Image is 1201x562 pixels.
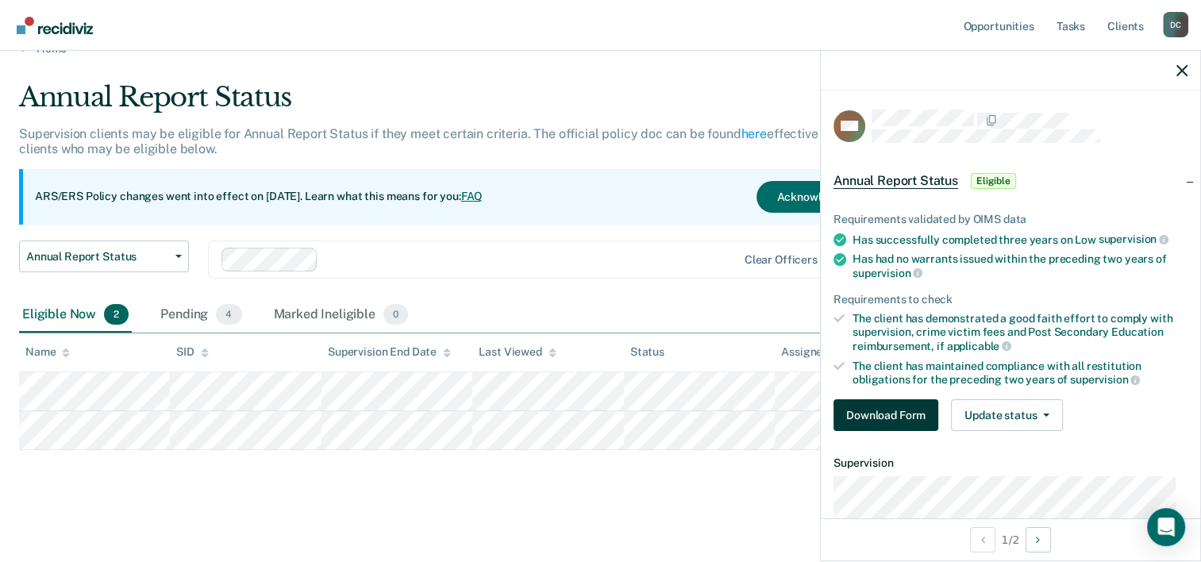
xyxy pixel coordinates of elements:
[1070,373,1140,386] span: supervision
[26,250,169,264] span: Annual Report Status
[951,399,1063,431] button: Update status
[833,213,1188,226] div: Requirements validated by OIMS data
[741,126,767,141] a: here
[1026,527,1051,552] button: Next Opportunity
[1163,12,1188,37] button: Profile dropdown button
[853,312,1188,352] div: The client has demonstrated a good faith effort to comply with supervision, crime victim fees and...
[19,298,132,333] div: Eligible Now
[756,181,907,213] button: Acknowledge & Close
[833,173,958,189] span: Annual Report Status
[971,173,1016,189] span: Eligible
[19,126,908,156] p: Supervision clients may be eligible for Annual Report Status if they meet certain criteria. The o...
[157,298,244,333] div: Pending
[104,304,129,325] span: 2
[853,233,1188,247] div: Has successfully completed three years on Low
[35,189,483,205] p: ARS/ERS Policy changes went into effect on [DATE]. Learn what this means for you:
[630,345,664,359] div: Status
[1147,508,1185,546] div: Open Intercom Messenger
[821,156,1200,206] div: Annual Report StatusEligible
[19,81,920,126] div: Annual Report Status
[833,293,1188,306] div: Requirements to check
[833,399,938,431] button: Download Form
[176,345,209,359] div: SID
[1099,233,1168,245] span: supervision
[383,304,408,325] span: 0
[216,304,241,325] span: 4
[853,267,922,279] span: supervision
[833,399,945,431] a: Navigate to form link
[833,456,1188,470] dt: Supervision
[947,340,1011,352] span: applicable
[479,345,556,359] div: Last Viewed
[970,527,995,552] button: Previous Opportunity
[328,345,451,359] div: Supervision End Date
[821,518,1200,560] div: 1 / 2
[745,253,818,267] div: Clear officers
[1163,12,1188,37] div: D C
[853,360,1188,387] div: The client has maintained compliance with all restitution obligations for the preceding two years of
[25,345,70,359] div: Name
[853,252,1188,279] div: Has had no warrants issued within the preceding two years of
[17,17,93,34] img: Recidiviz
[461,190,483,202] a: FAQ
[271,298,412,333] div: Marked Ineligible
[781,345,856,359] div: Assigned to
